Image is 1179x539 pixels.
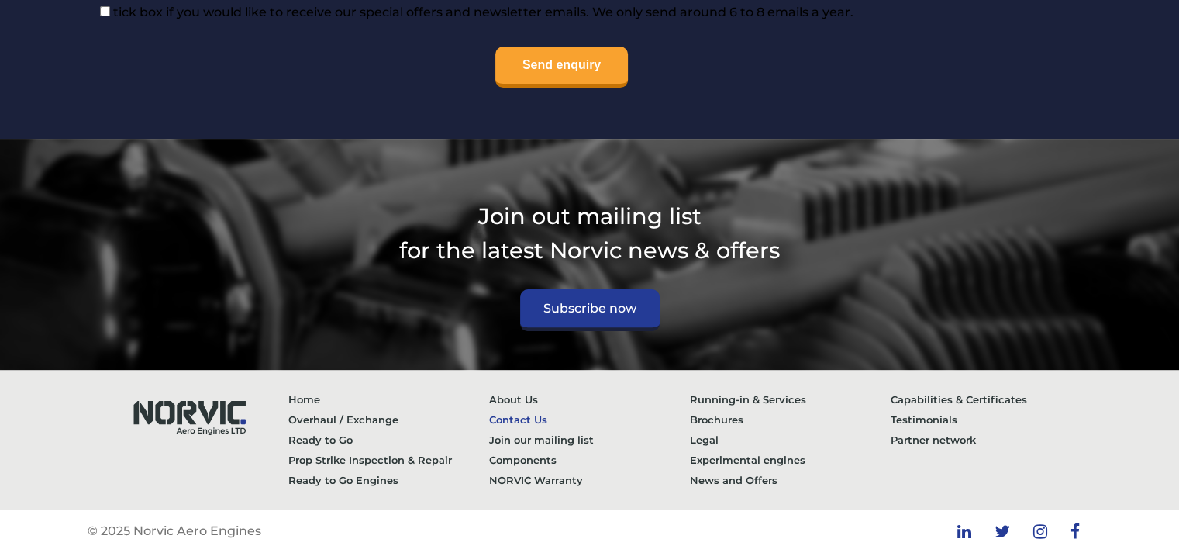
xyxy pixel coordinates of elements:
a: Components [489,450,690,470]
a: Join our mailing list [489,430,690,450]
a: Running-in & Services [690,389,891,409]
span: tick box if you would like to receive our special offers and newsletter emails. We only send arou... [110,5,853,19]
a: Partner network [891,430,1091,450]
a: Ready to Go Engines [288,470,489,490]
a: NORVIC Warranty [489,470,690,490]
a: News and Offers [690,470,891,490]
input: Send enquiry [495,47,628,88]
input: tick box if you would like to receive our special offers and newsletter emails. We only send arou... [100,6,110,16]
a: Testimonials [891,409,1091,430]
a: Legal [690,430,891,450]
a: Brochures [690,409,891,430]
a: Subscribe now [520,289,660,331]
a: Contact Us [489,409,690,430]
a: Ready to Go [288,430,489,450]
img: Norvic Aero Engines logo [119,389,258,442]
a: Experimental engines [690,450,891,470]
p: Join out mailing list for the latest Norvic news & offers [88,199,1091,266]
a: Home [288,389,489,409]
a: Overhaul / Exchange [288,409,489,430]
a: Capabilities & Certificates [891,389,1091,409]
a: Prop Strike Inspection & Repair [288,450,489,470]
a: About Us [489,389,690,409]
